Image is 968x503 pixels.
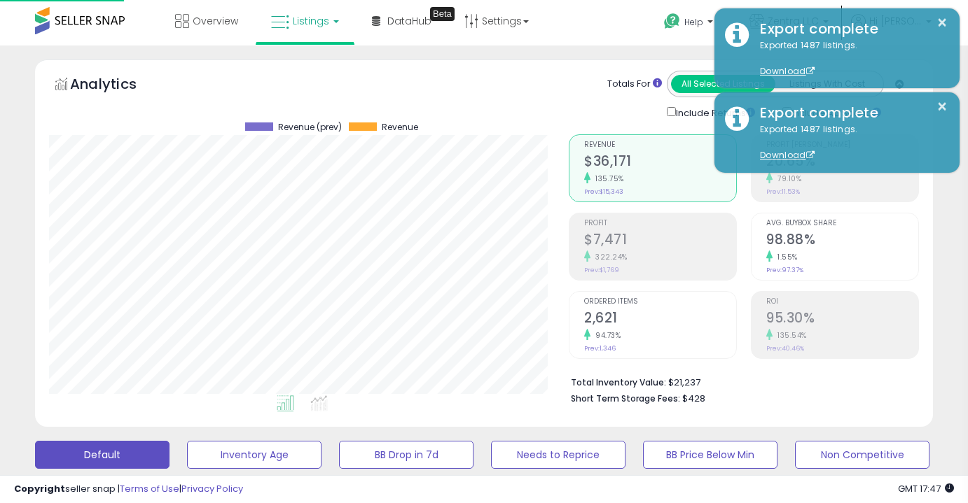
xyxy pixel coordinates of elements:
small: 322.24% [590,252,628,262]
small: Prev: $1,769 [584,266,619,274]
small: 135.75% [590,173,624,184]
button: × [936,98,948,115]
h2: $36,171 [584,153,736,172]
h2: $7,471 [584,232,736,250]
div: Export complete [749,103,949,123]
div: seller snap | | [14,483,243,496]
small: 135.54% [773,330,807,341]
small: 1.55% [773,252,798,262]
button: All Selected Listings [671,75,775,93]
span: Revenue [584,141,736,149]
span: Overview [193,14,238,28]
span: Profit [584,220,736,227]
div: Totals For [607,78,662,91]
div: Exported 1487 listings. [749,123,949,162]
span: Help [684,16,703,28]
div: Tooltip anchor [430,7,455,21]
a: Terms of Use [120,482,179,495]
button: Non Competitive [795,441,929,469]
span: Revenue [382,122,418,132]
h2: 95.30% [766,310,918,329]
span: 2025-10-7 17:47 GMT [898,482,954,495]
span: $428 [682,392,705,405]
i: Get Help [663,13,681,30]
small: Prev: $15,343 [584,187,623,196]
h2: 2,621 [584,310,736,329]
button: BB Price Below Min [643,441,777,469]
small: 94.73% [590,330,621,341]
a: Help [653,2,727,45]
strong: Copyright [14,482,65,495]
div: Export complete [749,19,949,39]
span: Ordered Items [584,298,736,306]
small: 79.10% [773,173,801,184]
div: Exported 1487 listings. [749,39,949,78]
span: ROI [766,298,918,306]
div: Include Returns [656,104,772,120]
a: Download [760,65,815,77]
small: Prev: 11.53% [766,187,800,196]
button: Default [35,441,170,469]
b: Short Term Storage Fees: [571,392,680,404]
small: Prev: 1,346 [584,344,616,353]
button: BB Drop in 7d [339,441,473,469]
li: $21,237 [571,373,908,390]
button: × [936,14,948,31]
span: DataHub [387,14,431,28]
small: Prev: 40.46% [766,344,804,353]
span: Listings [293,14,329,28]
span: Avg. Buybox Share [766,220,918,227]
h5: Analytics [70,74,164,97]
button: Needs to Reprice [491,441,625,469]
a: Download [760,149,815,161]
a: Privacy Policy [181,482,243,495]
small: Prev: 97.37% [766,266,803,274]
span: Revenue (prev) [278,122,342,132]
h2: 98.88% [766,232,918,250]
button: Inventory Age [187,441,321,469]
b: Total Inventory Value: [571,376,666,388]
